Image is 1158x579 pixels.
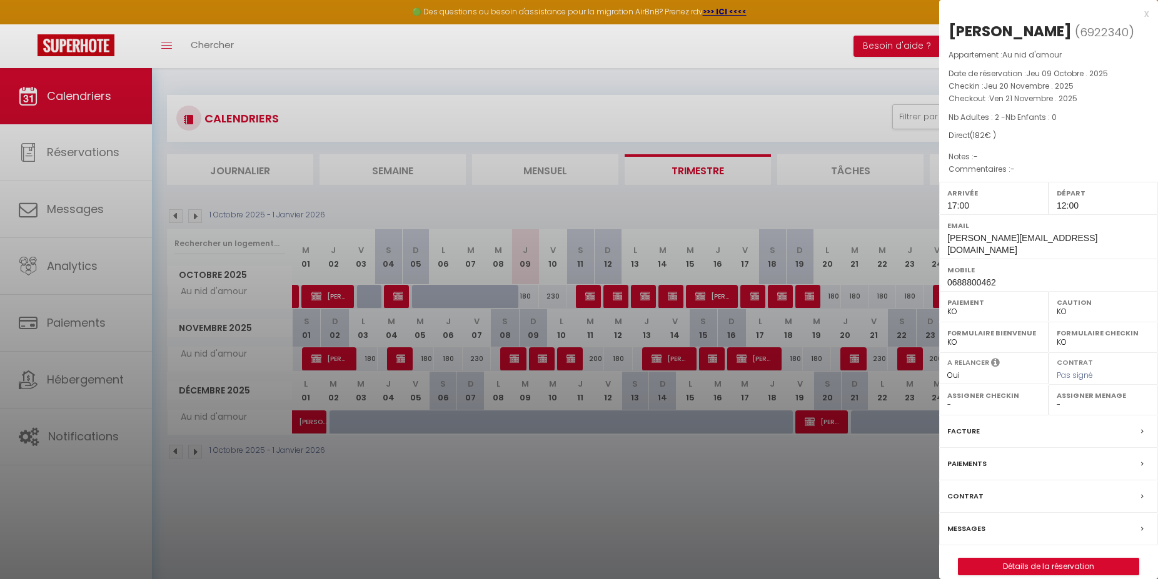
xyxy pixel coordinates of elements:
label: Arrivée [947,187,1040,199]
span: Nb Enfants : 0 [1005,112,1057,122]
span: 182 [973,130,985,141]
p: Date de réservation : [949,67,1149,80]
span: Ven 21 Novembre . 2025 [989,93,1077,104]
label: Paiements [947,457,987,470]
span: ( € ) [970,130,996,141]
p: Checkout : [949,92,1149,105]
label: Messages [947,522,985,535]
label: Assigner Checkin [947,389,1040,402]
span: Jeu 09 Octobre . 2025 [1026,68,1108,79]
label: Mobile [947,264,1150,276]
span: 12:00 [1057,200,1079,210]
label: Paiement [947,296,1040,309]
button: Détails de la réservation [958,558,1139,575]
label: Caution [1057,296,1150,309]
div: x [939,6,1149,21]
span: Au nid d'amour [1002,49,1062,60]
label: Facture [947,425,980,438]
div: [PERSON_NAME] [949,21,1072,41]
span: Jeu 20 Novembre . 2025 [984,81,1074,91]
span: 0688800462 [947,277,996,287]
label: Départ [1057,187,1150,199]
span: Pas signé [1057,370,1093,380]
span: - [1010,164,1015,174]
div: Direct [949,130,1149,142]
label: Assigner Menage [1057,389,1150,402]
label: A relancer [947,357,989,368]
label: Formulaire Checkin [1057,327,1150,339]
label: Email [947,219,1150,232]
p: Checkin : [949,80,1149,92]
p: Notes : [949,151,1149,163]
label: Contrat [947,490,984,503]
i: Sélectionner OUI si vous souhaiter envoyer les séquences de messages post-checkout [991,357,1000,371]
label: Contrat [1057,357,1093,365]
span: [PERSON_NAME][EMAIL_ADDRESS][DOMAIN_NAME] [947,233,1097,255]
span: Nb Adultes : 2 - [949,112,1057,122]
label: Formulaire Bienvenue [947,327,1040,339]
span: 17:00 [947,200,969,210]
span: 6922340 [1080,24,1129,40]
a: Détails de la réservation [959,558,1139,575]
span: - [974,151,978,162]
p: Commentaires : [949,163,1149,176]
span: ( ) [1075,23,1134,41]
p: Appartement : [949,49,1149,61]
